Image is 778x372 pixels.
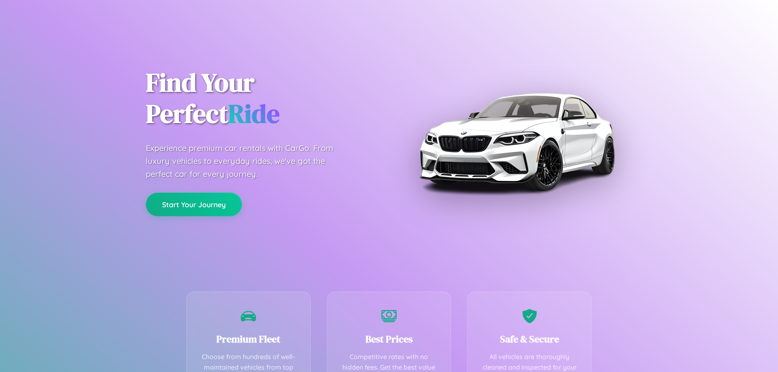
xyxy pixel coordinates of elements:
[415,40,618,243] img: Premium BMW car rental vehicle
[199,332,298,346] h3: Premium Fleet
[146,142,348,181] p: Experience premium car rentals with CarGo. From luxury vehicles to everyday rides, we've got the ...
[146,193,242,216] button: Start Your Journey
[340,332,439,346] h3: Best Prices
[480,332,579,346] h3: Safe & Secure
[228,96,280,131] span: Ride
[146,67,377,130] h1: Find Your Perfect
